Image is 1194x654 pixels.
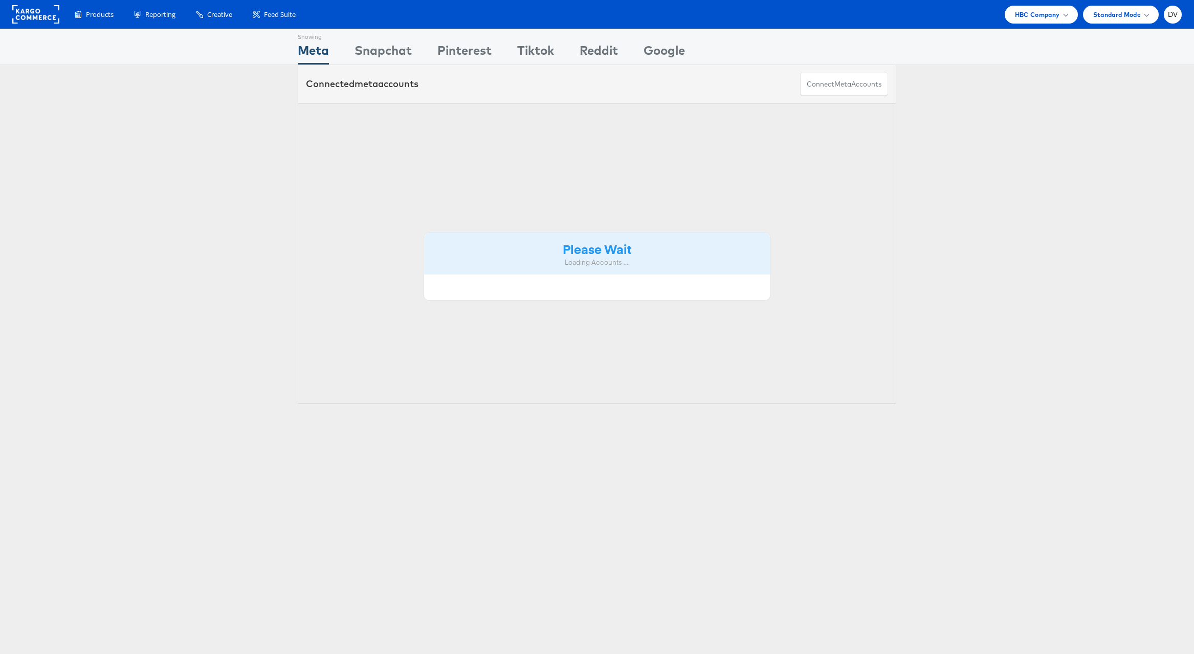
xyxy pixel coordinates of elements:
div: Meta [298,41,329,65]
span: Reporting [145,10,175,19]
span: Feed Suite [264,10,296,19]
div: Reddit [580,41,618,65]
div: Tiktok [517,41,554,65]
div: Loading Accounts .... [432,258,762,267]
span: DV [1168,11,1178,18]
button: ConnectmetaAccounts [800,73,888,96]
span: HBC Company [1015,9,1060,20]
span: Creative [207,10,232,19]
div: Showing [298,29,329,41]
div: Pinterest [437,41,492,65]
div: Google [644,41,685,65]
span: meta [834,79,851,89]
span: Standard Mode [1093,9,1141,20]
div: Snapchat [355,41,412,65]
span: meta [355,78,378,90]
div: Connected accounts [306,77,418,91]
strong: Please Wait [563,240,631,257]
span: Products [86,10,114,19]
